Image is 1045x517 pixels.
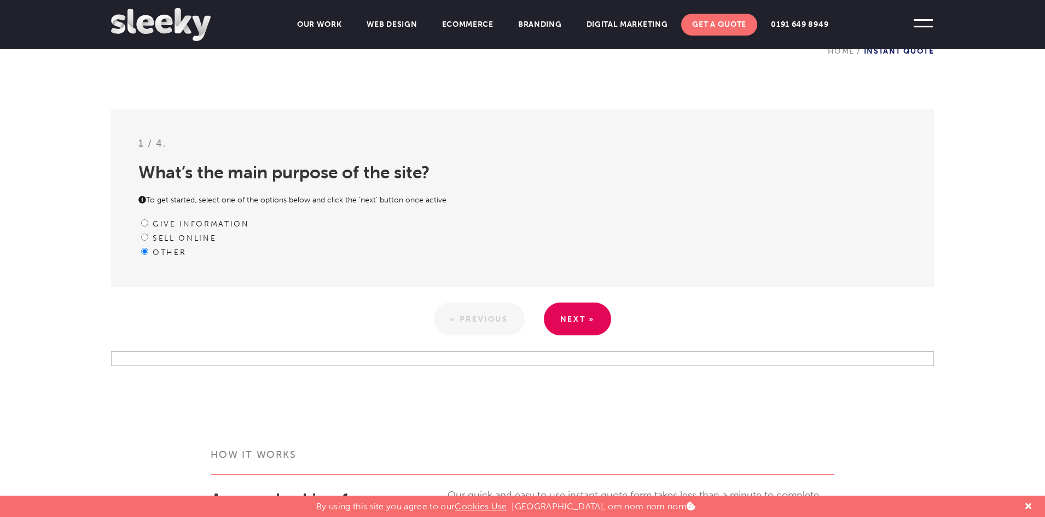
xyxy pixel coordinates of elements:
[828,47,855,56] a: Home
[681,14,757,36] a: Get A Quote
[316,496,695,512] p: By using this site you agree to our . [GEOGRAPHIC_DATA], om nom nom nom
[138,195,907,217] p: To get started, select one of the options below and click the ‘next’ button once active
[138,137,907,158] h3: 1 / 4.
[760,14,839,36] a: 0191 649 8949
[507,14,573,36] a: Branding
[211,448,834,475] h3: How it works
[153,234,216,243] label: Sell online
[431,14,504,36] a: Ecommerce
[286,14,353,36] a: Our Work
[544,303,611,335] a: Next »
[138,158,907,200] h2: What’s the main purpose of the site?
[356,14,428,36] a: Web Design
[448,489,834,502] p: Our quick and easy to use instant quote form takes less than a minute to complete.
[455,501,507,512] a: Cookies Use
[153,248,186,257] label: Other
[434,303,525,335] a: « Previous
[153,219,249,229] label: Give information
[111,8,211,41] img: Sleeky Web Design Newcastle
[576,14,679,36] a: Digital Marketing
[854,47,863,56] span: /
